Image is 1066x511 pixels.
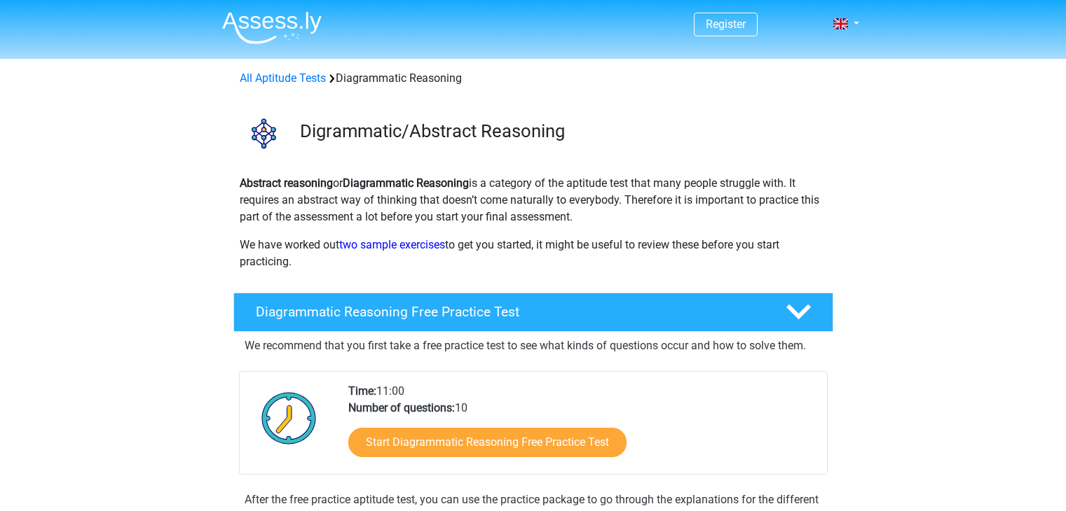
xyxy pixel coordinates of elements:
[339,238,445,251] a: two sample exercises
[240,71,326,85] a: All Aptitude Tests
[343,176,469,190] b: Diagrammatic Reasoning
[338,383,826,474] div: 11:00 10
[228,293,839,332] a: Diagrammatic Reasoning Free Practice Test
[245,337,822,354] p: We recommend that you first take a free practice test to see what kinds of questions occur and ho...
[240,175,827,225] p: or is a category of the aptitude test that many people struggle with. It requires an abstract way...
[234,70,833,87] div: Diagrammatic Reasoning
[254,383,324,453] img: Clock
[348,401,455,414] b: Number of questions:
[348,428,627,457] a: Start Diagrammatic Reasoning Free Practice Test
[234,104,294,163] img: diagrammatic reasoning
[706,17,746,31] a: Register
[222,11,322,44] img: Assessly
[348,384,376,398] b: Time:
[240,176,333,190] b: Abstract reasoning
[300,120,822,142] h3: Digrammatic/Abstract Reasoning
[256,304,763,320] h4: Diagrammatic Reasoning Free Practice Test
[240,237,827,270] p: We have worked out to get you started, it might be useful to review these before you start practi...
